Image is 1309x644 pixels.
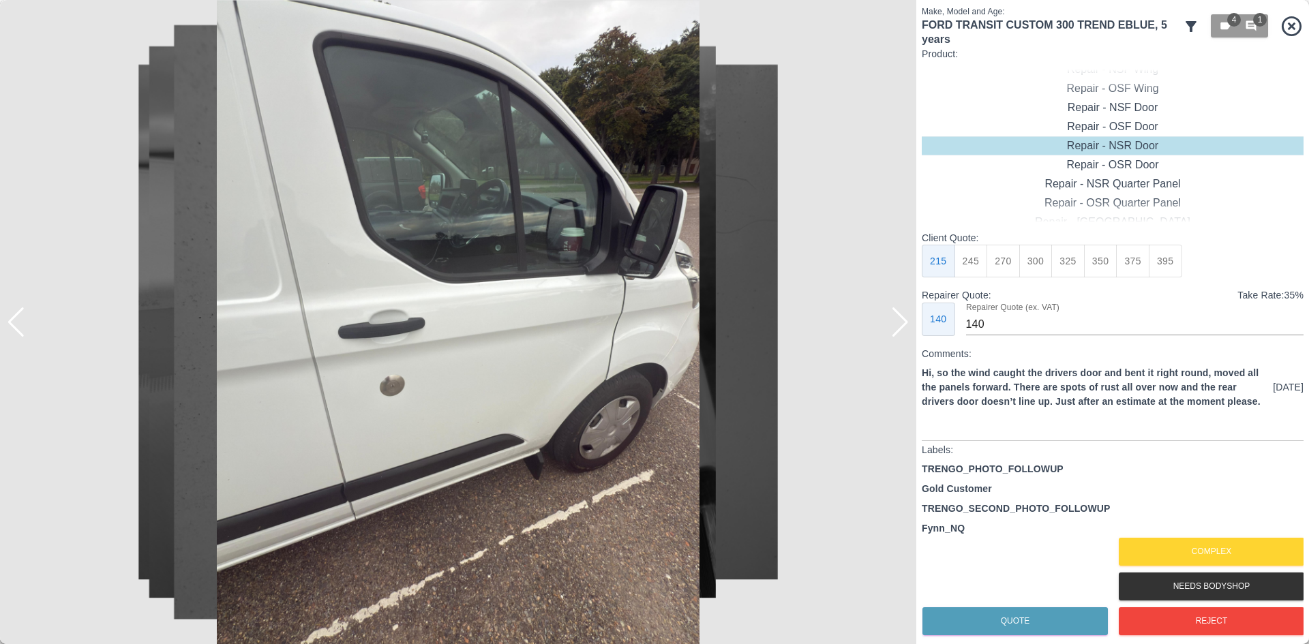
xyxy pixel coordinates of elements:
[922,194,1304,213] div: Repair - OSR Quarter Panel
[1119,538,1304,566] button: Complex
[922,303,955,336] button: 140
[922,366,1267,409] p: Hi, so the wind caught the drivers door and bent it right round, moved all the panels forward. Th...
[922,136,1304,155] div: Repair - NSR Door
[922,607,1108,635] button: Quote
[922,18,1177,47] h1: FORD TRANSIT CUSTOM 300 TREND EBLUE , 5 years
[922,47,1304,61] p: Product:
[1019,245,1053,278] button: 300
[1119,607,1304,635] button: Reject
[922,462,1064,476] p: TRENGO_PHOTO_FOLLOWUP
[922,98,1304,117] div: Repair - NSF Door
[922,443,1304,457] p: Labels:
[1273,380,1304,395] p: [DATE]
[922,79,1304,98] div: Repair - OSF Wing
[922,347,1304,361] p: Comments:
[1227,13,1241,27] span: 4
[922,5,1177,18] p: Make, Model and Age:
[1051,245,1085,278] button: 325
[922,288,991,302] p: Repairer Quote:
[922,482,992,496] p: Gold Customer
[1149,245,1182,278] button: 395
[966,302,1059,313] label: Repairer Quote (ex. VAT)
[922,155,1304,174] div: Repair - OSR Door
[1119,572,1304,600] button: Needs Bodyshop
[922,231,1304,245] p: Client Quote:
[1116,245,1149,278] button: 375
[922,245,955,278] button: 215
[922,213,1304,232] div: Repair - [GEOGRAPHIC_DATA]
[1237,288,1304,303] p: Take Rate: 35 %
[922,60,1304,79] div: Repair - NSF Wing
[1211,14,1268,37] button: 41
[954,245,988,278] button: 245
[922,117,1304,136] div: Repair - OSF Door
[987,245,1020,278] button: 270
[922,521,965,536] p: Fynn_NQ
[1084,245,1117,278] button: 350
[922,174,1304,194] div: Repair - NSR Quarter Panel
[922,502,1110,516] p: TRENGO_SECOND_PHOTO_FOLLOWUP
[1253,13,1267,27] span: 1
